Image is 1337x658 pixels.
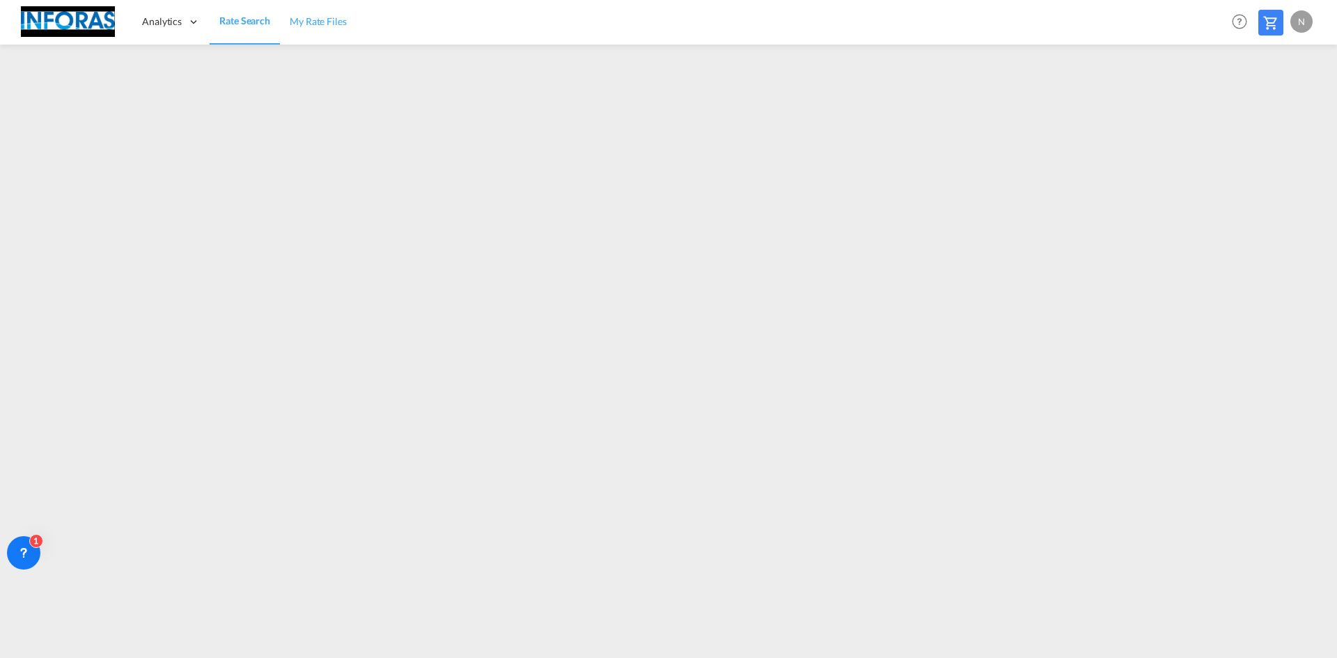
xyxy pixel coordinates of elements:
img: eff75c7098ee11eeb65dd1c63e392380.jpg [21,6,115,38]
span: Analytics [142,15,182,29]
span: My Rate Files [290,15,347,27]
div: Help [1228,10,1258,35]
span: Rate Search [219,15,270,26]
div: N [1290,10,1313,33]
span: Help [1228,10,1251,33]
